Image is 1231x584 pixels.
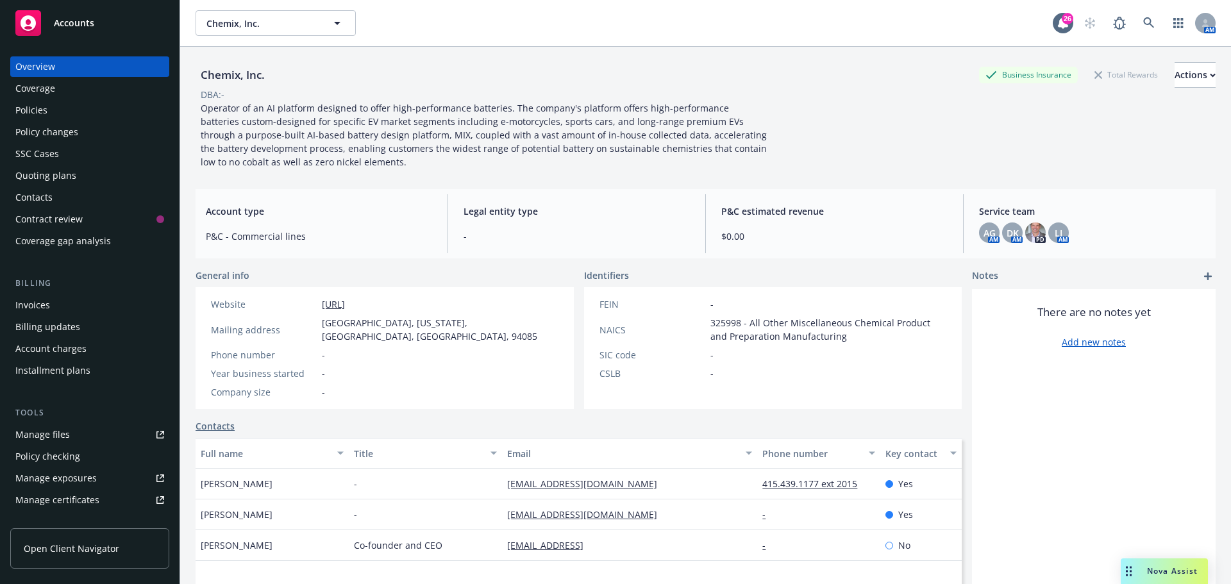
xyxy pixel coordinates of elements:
span: P&C - Commercial lines [206,229,432,243]
div: Manage claims [15,512,80,532]
span: - [710,297,714,311]
span: AG [984,226,996,240]
button: Chemix, Inc. [196,10,356,36]
a: Policy checking [10,446,169,467]
a: Contract review [10,209,169,229]
span: General info [196,269,249,282]
div: Key contact [885,447,942,460]
span: Chemix, Inc. [206,17,317,30]
span: - [354,508,357,521]
div: Website [211,297,317,311]
div: Full name [201,447,330,460]
span: Legal entity type [464,204,690,218]
div: Total Rewards [1088,67,1164,83]
div: Contacts [15,187,53,208]
button: Phone number [757,438,880,469]
a: Invoices [10,295,169,315]
div: Installment plans [15,360,90,381]
div: NAICS [599,323,705,337]
div: Contract review [15,209,83,229]
div: Coverage [15,78,55,99]
div: SIC code [599,348,705,362]
div: Policy checking [15,446,80,467]
span: $0.00 [721,229,948,243]
button: Title [349,438,502,469]
span: - [710,367,714,380]
img: photo [1025,222,1046,243]
div: Year business started [211,367,317,380]
a: SSC Cases [10,144,169,164]
span: Operator of an AI platform designed to offer high-performance batteries. The company's platform o... [201,102,769,168]
div: Mailing address [211,323,317,337]
div: Company size [211,385,317,399]
a: Switch app [1166,10,1191,36]
div: Manage exposures [15,468,97,488]
a: Policies [10,100,169,121]
div: 26 [1062,13,1073,24]
div: Email [507,447,738,460]
span: [PERSON_NAME] [201,538,272,552]
a: Manage exposures [10,468,169,488]
span: Accounts [54,18,94,28]
span: DK [1007,226,1019,240]
div: Phone number [762,447,860,460]
span: - [464,229,690,243]
a: Contacts [196,419,235,433]
button: Nova Assist [1121,558,1208,584]
span: - [322,348,325,362]
a: Start snowing [1077,10,1103,36]
span: [PERSON_NAME] [201,477,272,490]
a: 415.439.1177 ext 2015 [762,478,867,490]
a: Quoting plans [10,165,169,186]
span: Yes [898,508,913,521]
a: Billing updates [10,317,169,337]
div: Policy changes [15,122,78,142]
button: Full name [196,438,349,469]
div: Invoices [15,295,50,315]
span: No [898,538,910,552]
div: Phone number [211,348,317,362]
a: Manage files [10,424,169,445]
span: Co-founder and CEO [354,538,442,552]
div: Coverage gap analysis [15,231,111,251]
button: Actions [1175,62,1216,88]
span: Notes [972,269,998,284]
a: [EMAIL_ADDRESS][DOMAIN_NAME] [507,478,667,490]
a: Installment plans [10,360,169,381]
span: Identifiers [584,269,629,282]
div: DBA: - [201,88,224,101]
a: Contacts [10,187,169,208]
a: [EMAIL_ADDRESS] [507,539,594,551]
a: Overview [10,56,169,77]
div: Policies [15,100,47,121]
a: Policy changes [10,122,169,142]
span: [GEOGRAPHIC_DATA], [US_STATE], [GEOGRAPHIC_DATA], [GEOGRAPHIC_DATA], 94085 [322,316,558,343]
a: - [762,508,776,521]
a: [URL] [322,298,345,310]
div: Billing [10,277,169,290]
div: Chemix, Inc. [196,67,270,83]
div: Manage certificates [15,490,99,510]
button: Key contact [880,438,962,469]
div: Business Insurance [979,67,1078,83]
a: Coverage gap analysis [10,231,169,251]
div: Title [354,447,483,460]
span: 325998 - All Other Miscellaneous Chemical Product and Preparation Manufacturing [710,316,947,343]
a: Account charges [10,338,169,359]
a: [EMAIL_ADDRESS][DOMAIN_NAME] [507,508,667,521]
span: Nova Assist [1147,565,1198,576]
div: FEIN [599,297,705,311]
div: CSLB [599,367,705,380]
div: SSC Cases [15,144,59,164]
div: Actions [1175,63,1216,87]
div: Tools [10,406,169,419]
span: There are no notes yet [1037,305,1151,320]
span: - [322,385,325,399]
a: Search [1136,10,1162,36]
span: - [354,477,357,490]
span: P&C estimated revenue [721,204,948,218]
a: Manage certificates [10,490,169,510]
button: Email [502,438,757,469]
a: add [1200,269,1216,284]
